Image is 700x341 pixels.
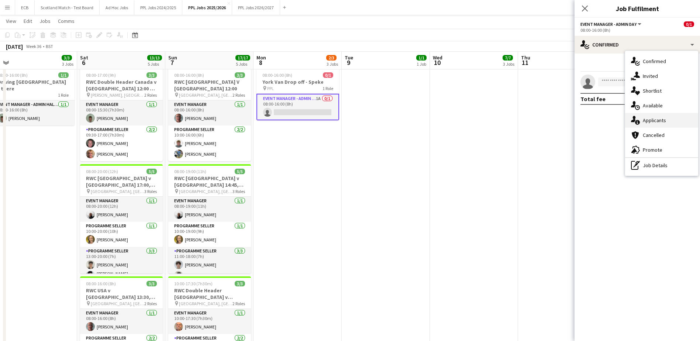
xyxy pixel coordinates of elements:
span: 2 Roles [232,92,245,98]
h3: RWC Double Header [GEOGRAPHIC_DATA] v [GEOGRAPHIC_DATA] 14:00 & France v [GEOGRAPHIC_DATA] 16:45,... [168,287,251,300]
span: 8 [255,58,266,67]
span: 7 [167,58,177,67]
span: Invited [643,73,658,79]
div: BST [46,44,53,49]
span: 1/1 [58,72,69,78]
span: Confirmed [643,58,666,65]
span: 3 Roles [232,189,245,194]
span: 1 Role [323,86,333,91]
app-card-role: Event Manager1/108:00-15:30 (7h30m)[PERSON_NAME] [80,100,163,125]
div: 3 Jobs [62,61,73,67]
span: View [6,18,16,24]
span: 08:00-20:00 (12h) [86,169,118,174]
app-card-role: Programme Seller2/210:00-16:00 (6h)[PERSON_NAME][PERSON_NAME] [168,125,251,161]
a: Comms [55,16,77,26]
span: Mon [256,54,266,61]
span: Comms [58,18,75,24]
span: 1 Role [58,92,69,98]
div: 5 Jobs [148,61,162,67]
h3: Job Fulfilment [575,4,700,13]
app-job-card: 08:00-16:00 (8h)3/3RWC [GEOGRAPHIC_DATA] V [GEOGRAPHIC_DATA] 12:00 [GEOGRAPHIC_DATA], [GEOGRAPHIC... [168,68,251,161]
app-card-role: Event Manager - Admin Day1A0/108:00-16:00 (8h) [256,94,339,120]
span: 08:00-16:00 (8h) [262,72,292,78]
h3: RWC [GEOGRAPHIC_DATA] V [GEOGRAPHIC_DATA] 12:00 [168,79,251,92]
div: 3 Jobs [327,61,338,67]
span: Wed [433,54,442,61]
span: Available [643,102,663,109]
div: 5 Jobs [236,61,250,67]
div: [DATE] [6,43,23,50]
span: [GEOGRAPHIC_DATA], [GEOGRAPHIC_DATA] and [GEOGRAPHIC_DATA] [179,189,232,194]
app-card-role: Event Manager1/108:00-19:00 (11h)[PERSON_NAME] [168,197,251,222]
app-job-card: 08:00-16:00 (8h)0/1York Van Drop off - Speke PPL1 RoleEvent Manager - Admin Day1A0/108:00-16:00 (8h) [256,68,339,120]
span: PPL [267,86,274,91]
button: Ad Hoc Jobs [100,0,134,15]
span: [PERSON_NAME], [GEOGRAPHIC_DATA] [91,92,144,98]
app-card-role: Event Manager1/110:00-17:30 (7h30m)[PERSON_NAME] [168,309,251,334]
div: 1 Job [417,61,426,67]
span: Tue [345,54,353,61]
div: 08:00-16:00 (8h) [580,27,694,33]
span: 3/3 [235,72,245,78]
app-card-role: Programme Seller3/313:00-20:00 (7h)[PERSON_NAME][PERSON_NAME] [PERSON_NAME] [80,247,163,296]
h3: York Van Drop off - Speke [256,79,339,85]
span: Shortlist [643,87,662,94]
span: 11 [520,58,530,67]
span: Sat [80,54,88,61]
span: Cancelled [643,132,665,138]
app-card-role: Programme Seller2/209:30-17:00 (7h30m)[PERSON_NAME][PERSON_NAME] [80,125,163,161]
span: 08:00-17:00 (9h) [86,72,116,78]
app-card-role: Event Manager1/108:00-16:00 (8h)[PERSON_NAME] [80,309,163,334]
span: 3/3 [146,281,157,286]
span: 0/1 [684,21,694,27]
span: 9 [344,58,353,67]
div: Total fee [580,95,606,103]
span: 3/3 [235,281,245,286]
span: 08:00-19:00 (11h) [174,169,206,174]
h3: RWC USA v [GEOGRAPHIC_DATA] 13:30, [GEOGRAPHIC_DATA] [80,287,163,300]
a: View [3,16,19,26]
span: Promote [643,147,662,153]
span: Edit [24,18,32,24]
span: Week 36 [24,44,43,49]
span: 2 Roles [232,301,245,306]
span: Sun [168,54,177,61]
button: Event Manager - Admin Day [580,21,642,27]
span: [GEOGRAPHIC_DATA], [GEOGRAPHIC_DATA] and [GEOGRAPHIC_DATA] [91,189,144,194]
span: 5/5 [235,169,245,174]
h3: RWC [GEOGRAPHIC_DATA] v [GEOGRAPHIC_DATA] 14:45, [GEOGRAPHIC_DATA] [168,175,251,188]
app-job-card: 08:00-20:00 (12h)5/5RWC [GEOGRAPHIC_DATA] v [GEOGRAPHIC_DATA] 17:00, [GEOGRAPHIC_DATA] [GEOGRAPHI... [80,164,163,273]
span: 1/1 [416,55,427,61]
app-job-card: 08:00-19:00 (11h)5/5RWC [GEOGRAPHIC_DATA] v [GEOGRAPHIC_DATA] 14:45, [GEOGRAPHIC_DATA] [GEOGRAPHI... [168,164,251,273]
span: 17/17 [235,55,250,61]
span: 08:00-16:00 (8h) [174,72,204,78]
span: 3/3 [146,72,157,78]
button: ECB [15,0,35,15]
app-card-role: Event Manager1/108:00-20:00 (12h)[PERSON_NAME] [80,197,163,222]
span: [GEOGRAPHIC_DATA], [GEOGRAPHIC_DATA] [179,301,232,306]
a: Jobs [37,16,54,26]
h3: RWC [GEOGRAPHIC_DATA] v [GEOGRAPHIC_DATA] 17:00, [GEOGRAPHIC_DATA] [80,175,163,188]
app-card-role: Programme Seller1/110:00-20:00 (10h)[PERSON_NAME] [80,222,163,247]
div: 08:00-17:00 (9h)3/3RWC Double Header Canada v [GEOGRAPHIC_DATA] 12:00 & Wales v [GEOGRAPHIC_DATA]... [80,68,163,161]
div: Confirmed [575,36,700,54]
span: Thu [521,54,530,61]
div: 3 Jobs [503,61,514,67]
app-card-role: Event Manager1/108:00-16:00 (8h)[PERSON_NAME] [168,100,251,125]
span: 7/7 [503,55,513,61]
span: 2 Roles [144,301,157,306]
h3: RWC Double Header Canada v [GEOGRAPHIC_DATA] 12:00 & Wales v [GEOGRAPHIC_DATA] 14:45, [GEOGRAPHIC... [80,79,163,92]
app-card-role: Programme Seller1/110:00-19:00 (9h)[PERSON_NAME] [168,222,251,247]
span: [GEOGRAPHIC_DATA], [GEOGRAPHIC_DATA] [179,92,232,98]
span: 3 Roles [144,189,157,194]
span: 10:00-17:30 (7h30m) [174,281,213,286]
span: 2/3 [326,55,337,61]
span: Applicants [643,117,666,124]
span: [GEOGRAPHIC_DATA], [GEOGRAPHIC_DATA] [91,301,144,306]
app-card-role: Programme Seller3/311:00-18:00 (7h)[PERSON_NAME][PERSON_NAME] [168,247,251,296]
button: PPL Jobs 2025/2026 [182,0,232,15]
